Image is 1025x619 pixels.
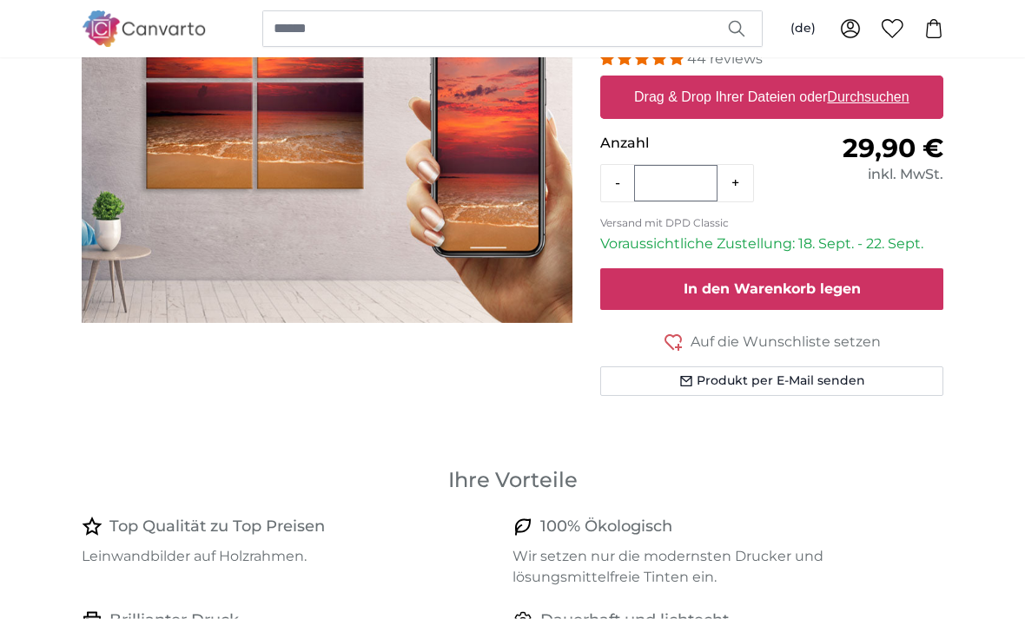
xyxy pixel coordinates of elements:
[601,167,634,201] button: -
[600,134,771,155] p: Anzahl
[82,466,943,494] h3: Ihre Vorteile
[600,332,943,353] button: Auf die Wunschliste setzen
[82,546,499,567] p: Leinwandbilder auf Holzrahmen.
[717,167,753,201] button: +
[540,515,672,539] h4: 100% Ökologisch
[843,133,943,165] span: 29,90 €
[600,269,943,311] button: In den Warenkorb legen
[600,234,943,255] p: Voraussichtliche Zustellung: 18. Sept. - 22. Sept.
[512,546,929,588] p: Wir setzen nur die modernsten Drucker und lösungsmittelfreie Tinten ein.
[772,165,943,186] div: inkl. MwSt.
[82,10,207,46] img: Canvarto
[691,333,881,353] span: Auf die Wunschliste setzen
[828,90,909,105] u: Durchsuchen
[600,367,943,397] button: Produkt per E-Mail senden
[600,51,687,68] span: 4.93 stars
[109,515,325,539] h4: Top Qualität zu Top Preisen
[687,51,763,68] span: 44 reviews
[627,81,916,115] label: Drag & Drop Ihrer Dateien oder
[600,217,943,231] p: Versand mit DPD Classic
[684,281,861,298] span: In den Warenkorb legen
[777,13,830,44] button: (de)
